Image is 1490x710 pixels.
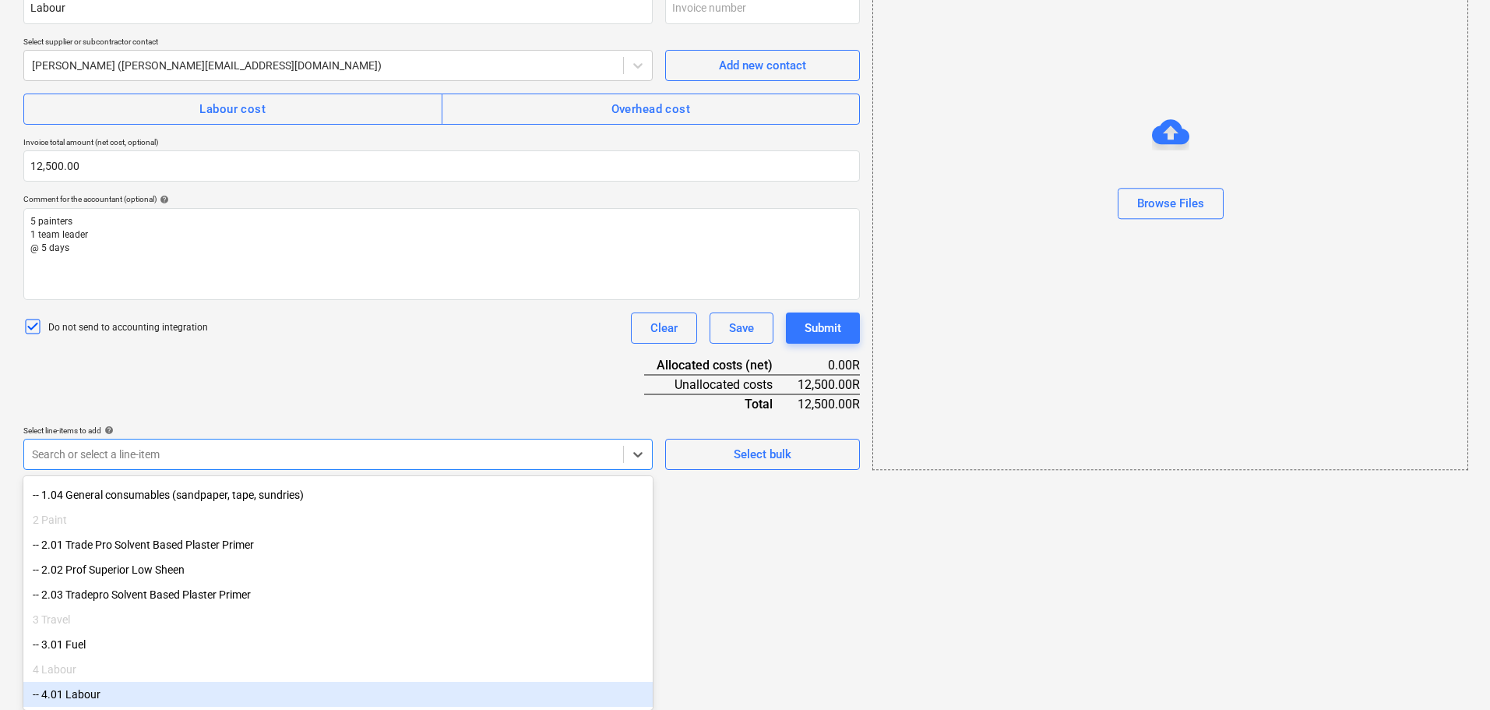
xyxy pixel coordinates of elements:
p: Do not send to accounting integration [48,321,208,334]
div: 4 Labour [23,657,653,682]
div: Allocated costs (net) [644,356,798,375]
button: Save [710,313,773,344]
div: 12,500.00R [798,394,860,413]
div: Unallocated costs [644,375,798,394]
div: -- 2.02 Prof Superior Low Sheen [23,557,653,582]
div: Browse Files [1137,194,1204,214]
div: Overhead cost [611,99,691,119]
div: -- 3.01 Fuel [23,632,653,657]
span: help [157,195,169,204]
span: @ 5 days [30,242,69,253]
div: Select line-items to add [23,426,653,436]
div: Save [729,318,754,338]
div: 0.00R [798,356,860,375]
button: Browse Files [1118,189,1224,220]
div: -- 1.04 General consumables (sandpaper, tape, sundries) [23,482,653,507]
button: Labour cost [23,94,442,125]
div: -- 2.03 Tradepro Solvent Based Plaster Primer [23,582,653,607]
div: 3 Travel [23,607,653,632]
button: Select bulk [665,439,860,470]
p: Invoice total amount (net cost, optional) [23,137,860,150]
div: Submit [805,318,841,338]
div: Select bulk [734,444,791,465]
span: help [101,426,114,435]
div: Comment for the accountant (optional) [23,194,860,204]
span: 5 painters [30,216,72,227]
span: 1 team leader [30,229,88,240]
div: Total [644,394,798,413]
button: Clear [631,313,697,344]
div: -- 2.01 Trade Pro Solvent Based Plaster Primer [23,532,653,557]
div: 12,500.00R [798,375,860,394]
p: Select supplier or subcontractor contact [23,37,653,50]
button: Overhead cost [442,94,861,125]
div: Clear [650,318,678,338]
div: -- 4.01 Labour [23,682,653,707]
div: Labour cost [199,99,266,119]
iframe: Chat Widget [1412,635,1490,710]
div: 2 Paint [23,507,653,532]
input: Invoice total amount (net cost, optional) [23,150,860,182]
div: Add new contact [719,55,806,76]
button: Submit [786,313,860,344]
button: Add new contact [665,50,860,81]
